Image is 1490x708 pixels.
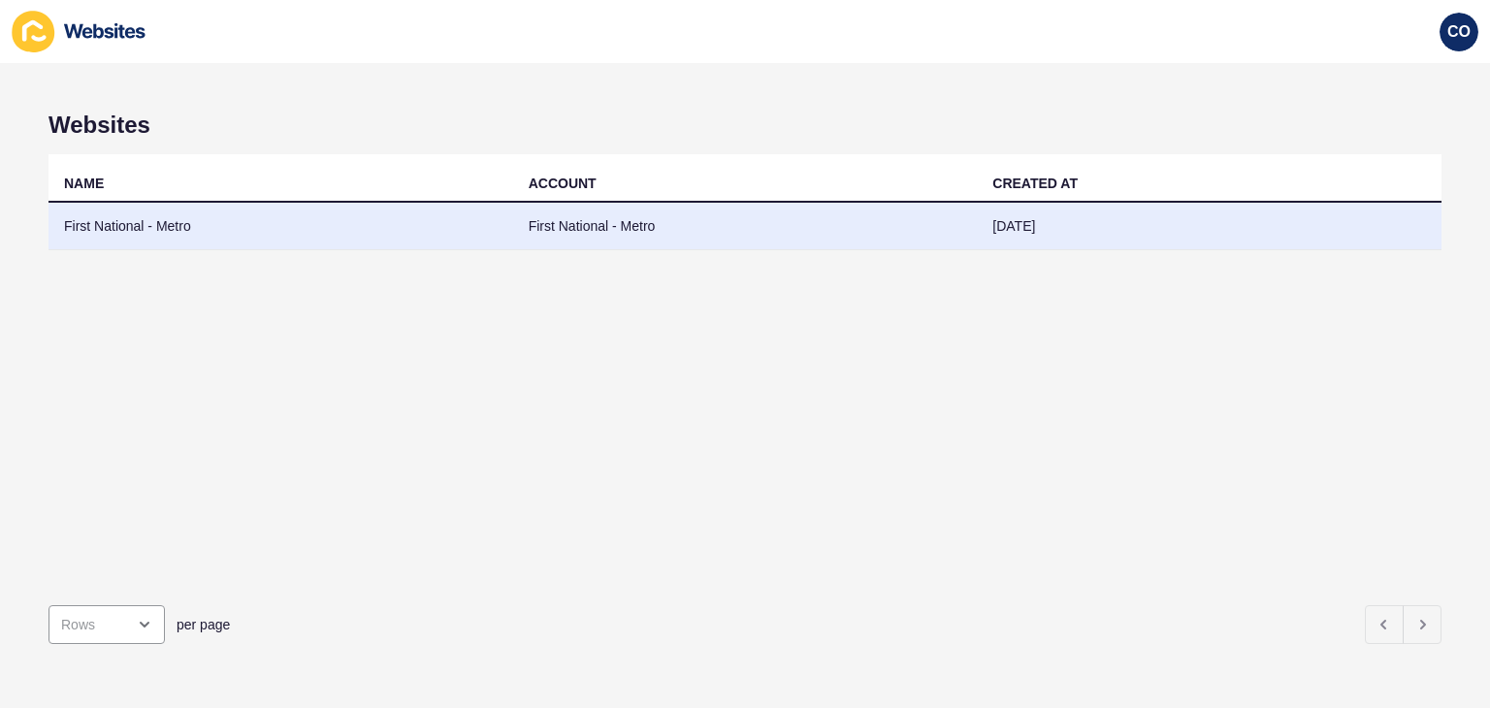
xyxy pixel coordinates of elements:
[49,605,165,644] div: open menu
[64,174,104,193] div: NAME
[177,615,230,634] span: per page
[977,203,1441,250] td: [DATE]
[49,203,513,250] td: First National - Metro
[1447,22,1471,42] span: CO
[513,203,978,250] td: First National - Metro
[529,174,597,193] div: ACCOUNT
[49,112,1441,139] h1: Websites
[992,174,1078,193] div: CREATED AT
